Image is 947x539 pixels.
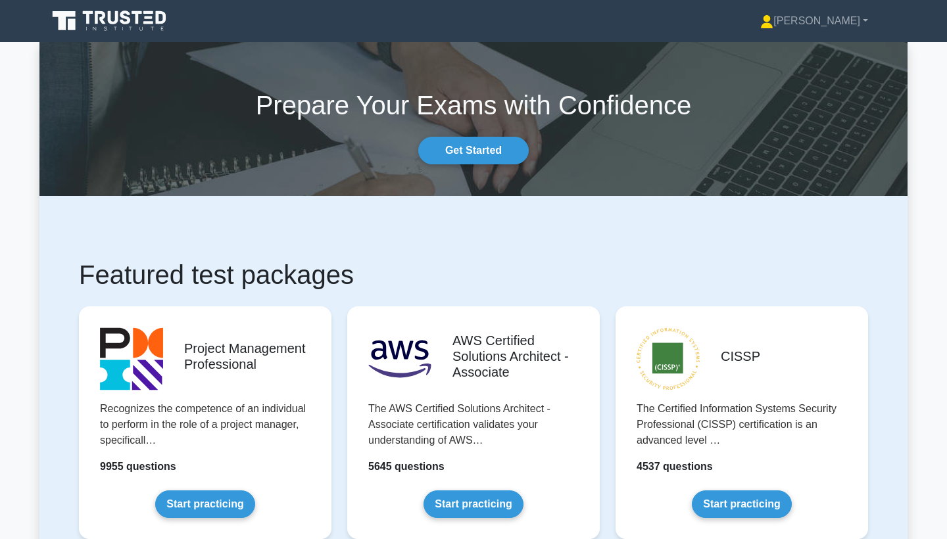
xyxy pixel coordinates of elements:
[418,137,529,164] a: Get Started
[155,490,255,518] a: Start practicing
[424,490,523,518] a: Start practicing
[729,8,900,34] a: [PERSON_NAME]
[39,89,908,121] h1: Prepare Your Exams with Confidence
[79,259,868,291] h1: Featured test packages
[692,490,791,518] a: Start practicing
